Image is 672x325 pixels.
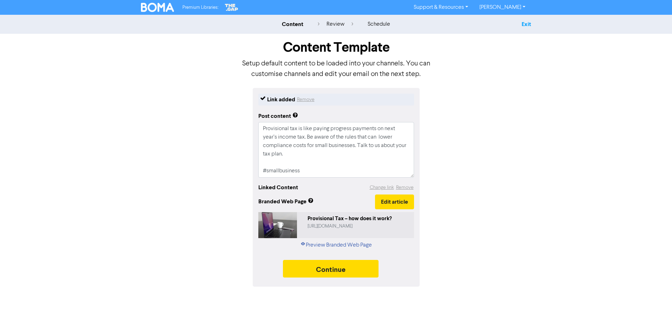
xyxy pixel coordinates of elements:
[375,195,414,209] button: Edit article
[241,39,431,56] h1: Content Template
[282,20,303,28] div: content
[396,184,414,192] button: Remove
[369,184,394,192] button: Change link
[258,112,298,120] div: Post content
[258,122,414,178] textarea: Provisional tax is like paying progress payments on next year’s income tax. Be aware of the rules...
[182,5,218,10] span: Premium Libraries:
[408,2,474,13] a: Support & Resources
[308,223,411,230] div: https://public2.bomamarketing.com/cp/13FSpxoEbujTcuo00JrhJH?sa=1kKjI3r3vtb
[297,95,315,104] button: Remove
[283,260,379,278] button: Continue
[241,58,431,79] p: Setup default content to be loaded into your channels. You can customise channels and edit your e...
[258,183,298,192] div: Linked Content
[474,2,531,13] a: [PERSON_NAME]
[368,20,390,28] div: schedule
[258,212,297,238] img: 13FSpxoEbujTcuo00JrhJH-laptop-coffee.jpg
[300,241,372,249] a: Preview Branded Web Page
[584,249,672,325] iframe: Chat Widget
[267,95,295,104] div: Link added
[308,215,411,223] div: Provisional Tax – how does it work?
[141,3,174,12] img: BOMA Logo
[318,20,353,28] div: review
[224,3,239,12] img: The Gap
[258,212,414,238] a: Provisional Tax – how does it work?[URL][DOMAIN_NAME]
[258,197,375,206] span: Branded Web Page
[522,21,531,28] a: Exit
